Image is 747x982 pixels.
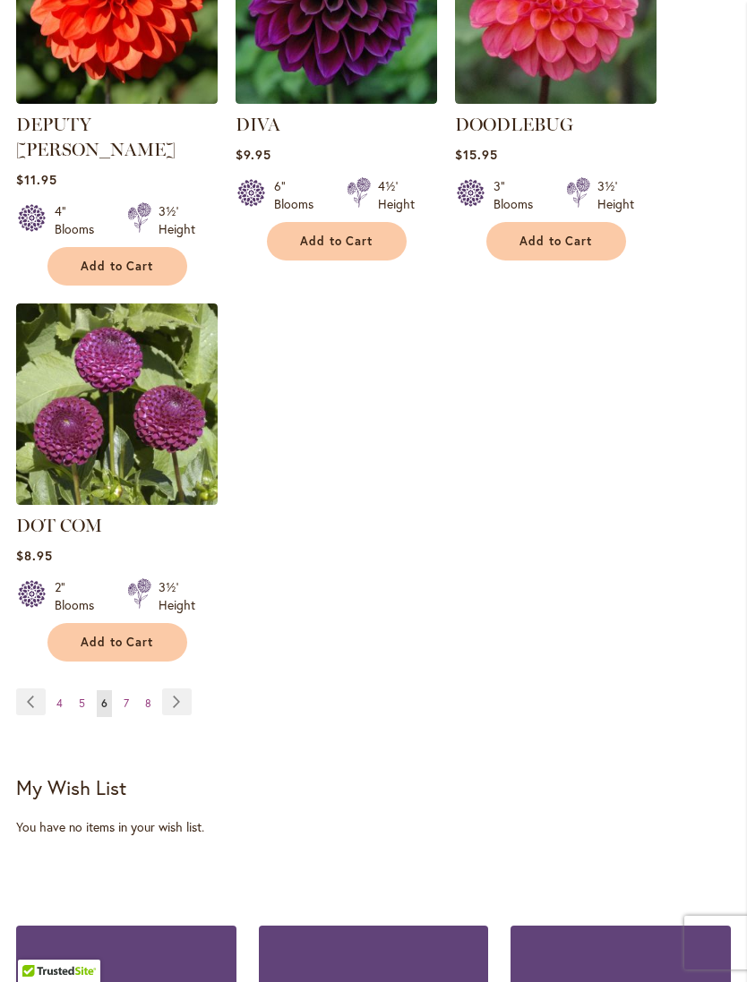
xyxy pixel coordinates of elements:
strong: My Wish List [16,774,126,800]
a: DOT COM [16,515,102,536]
a: Diva [236,90,437,107]
img: DOT COM [16,303,218,505]
a: DOODLEBUG [455,90,657,107]
span: 4 [56,696,63,710]
div: 4½' Height [378,177,415,213]
span: Add to Cart [81,259,154,274]
a: 4 [52,690,67,717]
span: 5 [79,696,85,710]
div: 3½' Height [597,177,634,213]
span: $9.95 [236,146,271,163]
a: 5 [74,690,90,717]
a: DEPUTY BOB [16,90,218,107]
span: Add to Cart [81,635,154,650]
div: 2" Blooms [55,578,106,614]
div: 4" Blooms [55,202,106,238]
div: You have no items in your wish list. [16,818,731,836]
div: 3" Blooms [494,177,545,213]
a: DOODLEBUG [455,114,573,135]
div: 3½' Height [159,202,195,238]
span: $15.95 [455,146,498,163]
button: Add to Cart [267,222,407,260]
span: 6 [101,696,107,710]
a: DIVA [236,114,280,135]
a: DEPUTY [PERSON_NAME] [16,114,176,160]
div: 6" Blooms [274,177,325,213]
iframe: Launch Accessibility Center [13,918,64,969]
span: $11.95 [16,171,57,188]
button: Add to Cart [47,623,187,662]
div: 3½' Height [159,578,195,614]
a: 8 [141,690,156,717]
a: DOT COM [16,491,218,508]
button: Add to Cart [47,247,187,286]
span: 8 [145,696,151,710]
span: $8.95 [16,547,53,564]
span: Add to Cart [300,234,373,249]
a: 7 [119,690,133,717]
button: Add to Cart [486,222,626,260]
span: Add to Cart [519,234,593,249]
span: 7 [124,696,129,710]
